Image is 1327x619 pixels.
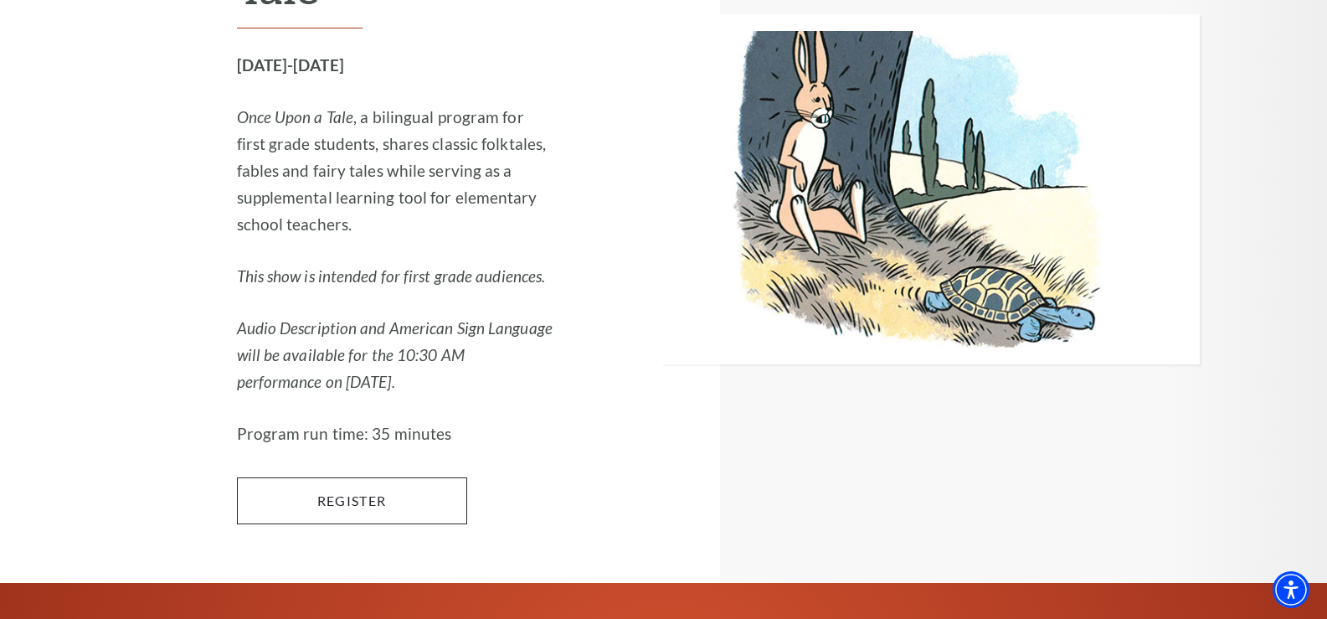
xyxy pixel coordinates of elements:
[237,107,354,126] em: Once Upon a Tale
[237,420,553,447] p: Program run time: 35 minutes
[237,55,344,75] strong: [DATE]-[DATE]
[237,266,546,286] em: This show is intended for first grade audiences.
[661,14,1199,364] img: Children's Education Program Presents
[1273,571,1309,608] div: Accessibility Menu
[237,477,467,524] a: Register
[237,104,553,238] p: , a bilingual program for first grade students, shares classic folktales, fables and fairy tales ...
[237,318,553,391] em: Audio Description and American Sign Language will be available for the 10:30 AM performance on [D...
